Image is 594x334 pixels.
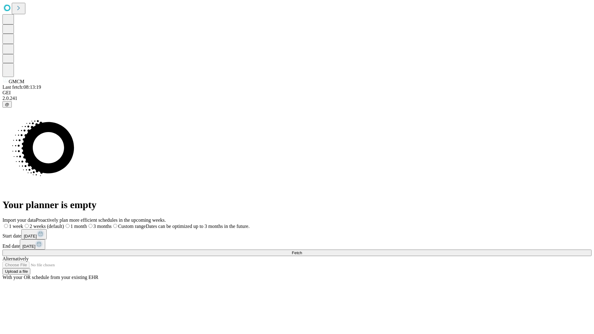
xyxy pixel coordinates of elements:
[113,224,117,228] input: Custom rangeDates can be optimized up to 3 months in the future.
[2,217,36,223] span: Import your data
[93,224,112,229] span: 3 months
[2,84,41,90] span: Last fetch: 08:13:19
[25,224,29,228] input: 2 weeks (default)
[118,224,146,229] span: Custom range
[2,229,592,239] div: Start date
[2,90,592,96] div: GEI
[2,250,592,256] button: Fetch
[9,79,24,84] span: GMCM
[24,234,37,238] span: [DATE]
[292,250,302,255] span: Fetch
[20,239,45,250] button: [DATE]
[5,102,9,107] span: @
[66,224,70,228] input: 1 month
[2,256,28,261] span: Alternatively
[2,239,592,250] div: End date
[21,229,47,239] button: [DATE]
[36,217,166,223] span: Proactively plan more efficient schedules in the upcoming weeks.
[9,224,23,229] span: 1 week
[2,275,98,280] span: With your OR schedule from your existing EHR
[2,96,592,101] div: 2.0.241
[30,224,64,229] span: 2 weeks (default)
[71,224,87,229] span: 1 month
[2,199,592,211] h1: Your planner is empty
[22,244,35,249] span: [DATE]
[2,268,30,275] button: Upload a file
[146,224,249,229] span: Dates can be optimized up to 3 months in the future.
[2,101,12,108] button: @
[88,224,93,228] input: 3 months
[4,224,8,228] input: 1 week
